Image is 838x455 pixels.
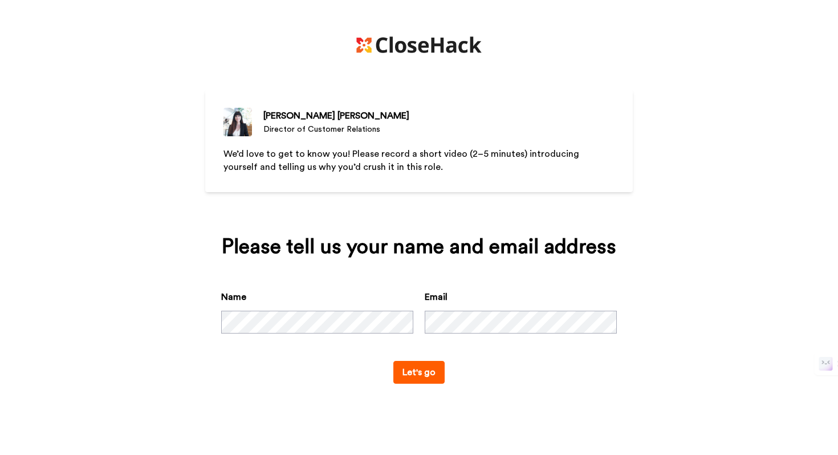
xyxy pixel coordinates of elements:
[223,149,581,172] span: We’d love to get to know you! Please record a short video (2–5 minutes) introducing yourself and ...
[223,108,252,136] img: Director of Customer Relations
[263,124,409,135] div: Director of Customer Relations
[425,290,448,304] label: Email
[393,361,445,384] button: Let's go
[221,235,617,258] div: Please tell us your name and email address
[356,36,482,53] img: https://cdn.bonjoro.com/media/8ef20797-8052-423f-a066-3a70dff60c56/6f41e73b-fbe8-40a5-8aec-628176...
[221,290,246,304] label: Name
[263,109,409,123] div: [PERSON_NAME] [PERSON_NAME]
